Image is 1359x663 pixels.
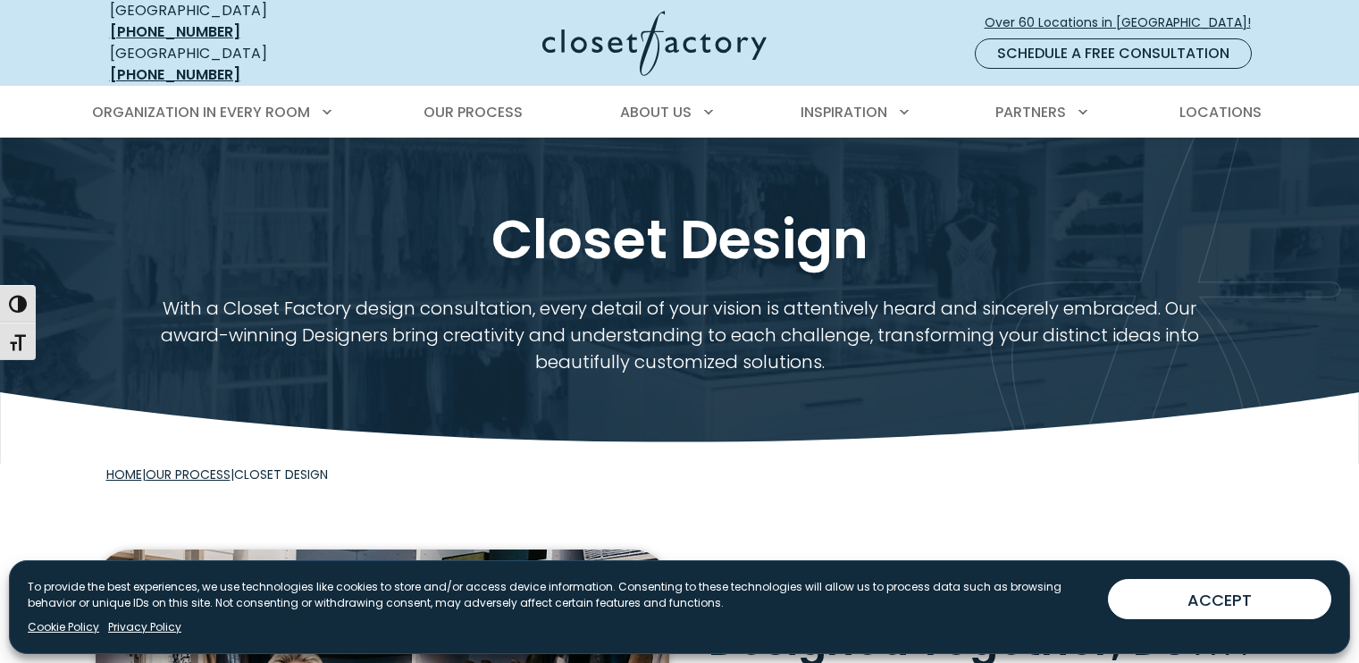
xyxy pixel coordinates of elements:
a: Privacy Policy [108,619,181,635]
a: [PHONE_NUMBER] [110,21,240,42]
span: Our Process [424,102,523,122]
p: To provide the best experiences, we use technologies like cookies to store and/or access device i... [28,579,1094,611]
span: About Us [620,102,692,122]
span: Locations [1179,102,1262,122]
span: Over 60 Locations in [GEOGRAPHIC_DATA]! [985,13,1265,32]
a: Over 60 Locations in [GEOGRAPHIC_DATA]! [984,7,1266,38]
p: With a Closet Factory design consultation, every detail of your vision is attentively heard and s... [155,295,1204,375]
a: Home [106,466,142,483]
span: Inspiration [801,102,887,122]
img: Closet Factory Logo [542,11,767,76]
span: Organization in Every Room [92,102,310,122]
a: Schedule a Free Consultation [975,38,1252,69]
a: Cookie Policy [28,619,99,635]
nav: Primary Menu [80,88,1280,138]
div: [GEOGRAPHIC_DATA] [110,43,369,86]
span: | | [106,466,328,483]
a: Our Process [146,466,231,483]
a: [PHONE_NUMBER] [110,64,240,85]
span: Partners [995,102,1066,122]
span: Closet Design [234,466,328,483]
h1: Closet Design [106,206,1254,273]
button: ACCEPT [1108,579,1331,619]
